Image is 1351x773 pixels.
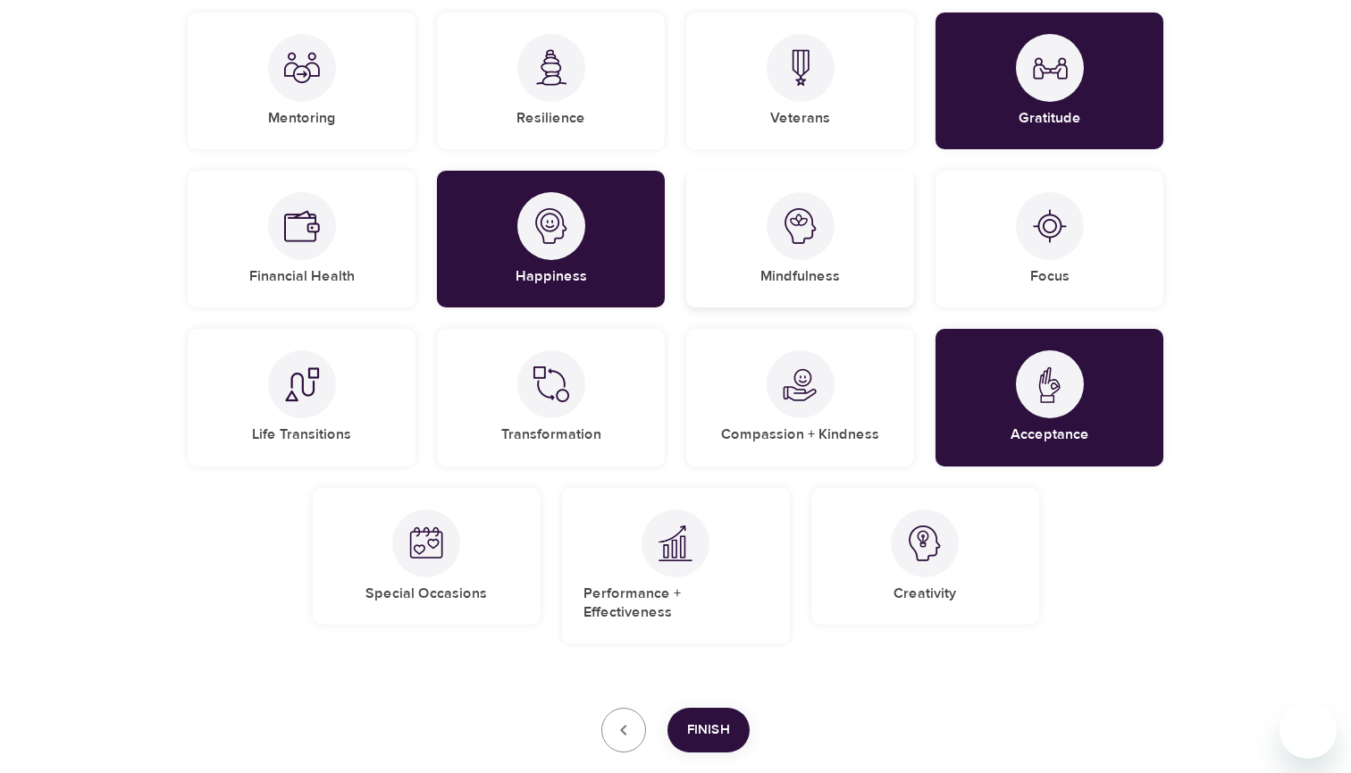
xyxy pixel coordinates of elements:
[268,109,336,128] h5: Mentoring
[365,584,487,603] h5: Special Occasions
[811,488,1039,625] div: CreativityCreativity
[1011,425,1089,444] h5: Acceptance
[188,13,415,149] div: MentoringMentoring
[686,329,914,466] div: Compassion + KindnessCompassion + Kindness
[1032,50,1068,86] img: Gratitude
[658,525,693,561] img: Performance + Effectiveness
[501,425,601,444] h5: Transformation
[313,488,541,625] div: Special OccasionsSpecial Occasions
[1019,109,1081,128] h5: Gratitude
[1030,267,1070,286] h5: Focus
[516,267,587,286] h5: Happiness
[583,584,768,623] h5: Performance + Effectiveness
[783,366,818,402] img: Compassion + Kindness
[533,208,569,244] img: Happiness
[687,718,730,742] span: Finish
[284,366,320,402] img: Life Transitions
[1032,208,1068,244] img: Focus
[249,267,355,286] h5: Financial Health
[936,13,1163,149] div: GratitudeGratitude
[770,109,830,128] h5: Veterans
[721,425,879,444] h5: Compassion + Kindness
[408,525,444,561] img: Special Occasions
[783,49,818,86] img: Veterans
[437,329,665,466] div: TransformationTransformation
[516,109,585,128] h5: Resilience
[667,708,750,752] button: Finish
[936,171,1163,307] div: FocusFocus
[936,329,1163,466] div: AcceptanceAcceptance
[907,525,943,561] img: Creativity
[533,49,569,86] img: Resilience
[562,488,790,644] div: Performance + EffectivenessPerformance + Effectiveness
[894,584,956,603] h5: Creativity
[188,171,415,307] div: Financial HealthFinancial Health
[686,171,914,307] div: MindfulnessMindfulness
[783,208,818,244] img: Mindfulness
[533,366,569,402] img: Transformation
[437,171,665,307] div: HappinessHappiness
[1280,702,1337,759] iframe: Button to launch messaging window
[760,267,840,286] h5: Mindfulness
[284,50,320,86] img: Mentoring
[437,13,665,149] div: ResilienceResilience
[686,13,914,149] div: VeteransVeterans
[252,425,351,444] h5: Life Transitions
[188,329,415,466] div: Life TransitionsLife Transitions
[284,208,320,244] img: Financial Health
[1032,366,1068,403] img: Acceptance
